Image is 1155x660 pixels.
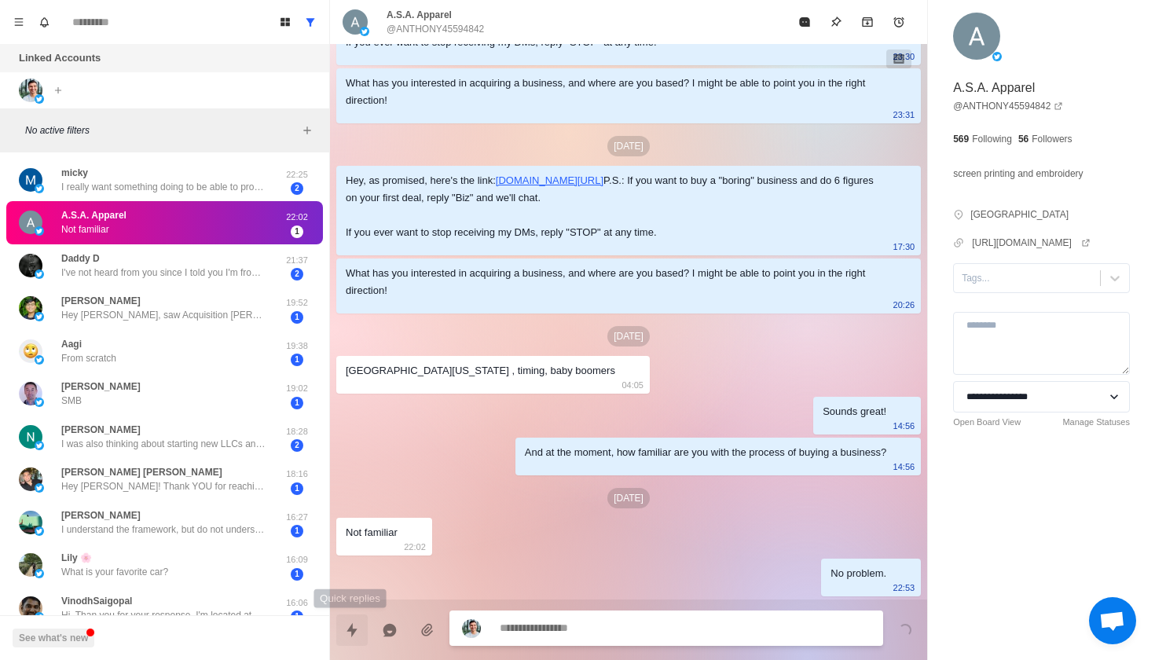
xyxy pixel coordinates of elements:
img: picture [360,27,369,36]
p: I was also thinking about starting new LLCs and a trust in [US_STATE], [US_STATE] and [US_STATE] [61,437,266,451]
button: Add media [412,614,443,646]
p: 14:56 [893,458,915,475]
img: picture [343,9,368,35]
p: [DATE] [607,488,650,508]
img: picture [992,52,1002,61]
img: picture [35,569,44,578]
span: 1 [291,397,303,409]
img: picture [35,355,44,365]
p: micky [61,166,88,180]
div: Hey, as promised, here's the link: P.S.: If you want to buy a "boring" business and do 6 figures ... [346,172,886,241]
p: 21:37 [277,254,317,267]
p: I've not heard from you since I told you I'm from [GEOGRAPHIC_DATA]. Why should that be? [61,266,266,280]
p: [DATE] [607,326,650,346]
img: picture [35,483,44,493]
p: 20:26 [893,296,915,313]
img: picture [19,296,42,320]
img: picture [19,339,42,363]
div: Sounds great! [823,403,886,420]
div: [GEOGRAPHIC_DATA][US_STATE] , timing, baby boomers [346,362,615,379]
p: 22:25 [277,168,317,181]
button: Menu [6,9,31,35]
p: 19:38 [277,339,317,353]
p: 23:31 [893,106,915,123]
img: picture [19,596,42,620]
a: [DOMAIN_NAME][URL] [496,174,603,186]
p: VinodhSaigopal [61,594,132,608]
span: 1 [291,610,303,623]
p: [GEOGRAPHIC_DATA] [970,207,1069,222]
span: 1 [291,482,303,495]
div: No problem. [830,565,886,582]
p: 569 [953,132,969,146]
p: 56 [1018,132,1028,146]
span: 1 [291,311,303,324]
p: @ANTHONY45594842 [387,22,484,36]
div: Not familiar [346,524,398,541]
img: picture [35,312,44,321]
p: From scratch [61,351,116,365]
img: picture [35,398,44,407]
a: Manage Statuses [1062,416,1130,429]
span: 1 [291,225,303,238]
a: [URL][DOMAIN_NAME] [972,236,1091,250]
img: picture [19,553,42,577]
button: Quick replies [336,614,368,646]
button: Add reminder [883,6,915,38]
img: picture [19,382,42,405]
img: picture [35,526,44,536]
p: screen printing and embroidery [953,165,1083,182]
img: picture [35,612,44,621]
button: Notifications [31,9,57,35]
button: Add account [49,81,68,100]
p: Not familiar [61,222,109,236]
button: Mark as read [789,6,820,38]
p: 16:09 [277,553,317,566]
p: I really want something doing to be able to provide my school fees and need [61,180,266,194]
p: Linked Accounts [19,50,101,66]
span: 1 [291,354,303,366]
p: Daddy D [61,251,100,266]
p: 16:06 [277,596,317,610]
img: picture [19,254,42,277]
p: 22:53 [893,579,915,596]
p: Hi. Than you for your response. I'm located at [GEOGRAPHIC_DATA], [GEOGRAPHIC_DATA]. I'm planning... [61,608,266,622]
img: picture [19,467,42,491]
p: [PERSON_NAME] [61,423,141,437]
p: [PERSON_NAME] [61,508,141,522]
button: Archive [852,6,883,38]
button: See what's new [13,629,94,647]
button: Add filters [298,121,317,140]
span: 1 [291,568,303,581]
p: [PERSON_NAME] [61,294,141,308]
p: Hey [PERSON_NAME]! Thank YOU for reaching out! I’m located in [GEOGRAPHIC_DATA], [GEOGRAPHIC_DATA... [61,479,266,493]
span: 2 [291,268,303,280]
p: 19:02 [277,382,317,395]
p: 19:52 [277,296,317,310]
img: picture [35,441,44,450]
p: 04:05 [621,376,643,394]
button: Send message [889,614,921,646]
img: picture [19,168,42,192]
img: picture [35,269,44,279]
img: picture [35,226,44,236]
p: [PERSON_NAME] [61,379,141,394]
img: picture [35,184,44,193]
span: 1 [291,525,303,537]
a: Open chat [1089,597,1136,644]
p: Lily 🌸 [61,551,92,565]
img: picture [19,511,42,534]
p: 22:02 [277,211,317,224]
div: And at the moment, how familiar are you with the process of buying a business? [525,444,886,461]
p: Hey [PERSON_NAME], saw Acquisition [PERSON_NAME]'s opt-in page. Quick question: when someone sign... [61,308,266,322]
p: 23:30 [893,48,915,65]
span: 2 [291,439,303,452]
p: A.S.A. Apparel [61,208,126,222]
p: Following [972,132,1012,146]
p: 16:27 [277,511,317,524]
p: [DATE] [607,136,650,156]
a: @ANTHONY45594842 [953,99,1063,113]
button: Pin [820,6,852,38]
p: Followers [1032,132,1072,146]
p: I understand the framework, but do not understand how to see hidden red flags or the details. [61,522,266,537]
